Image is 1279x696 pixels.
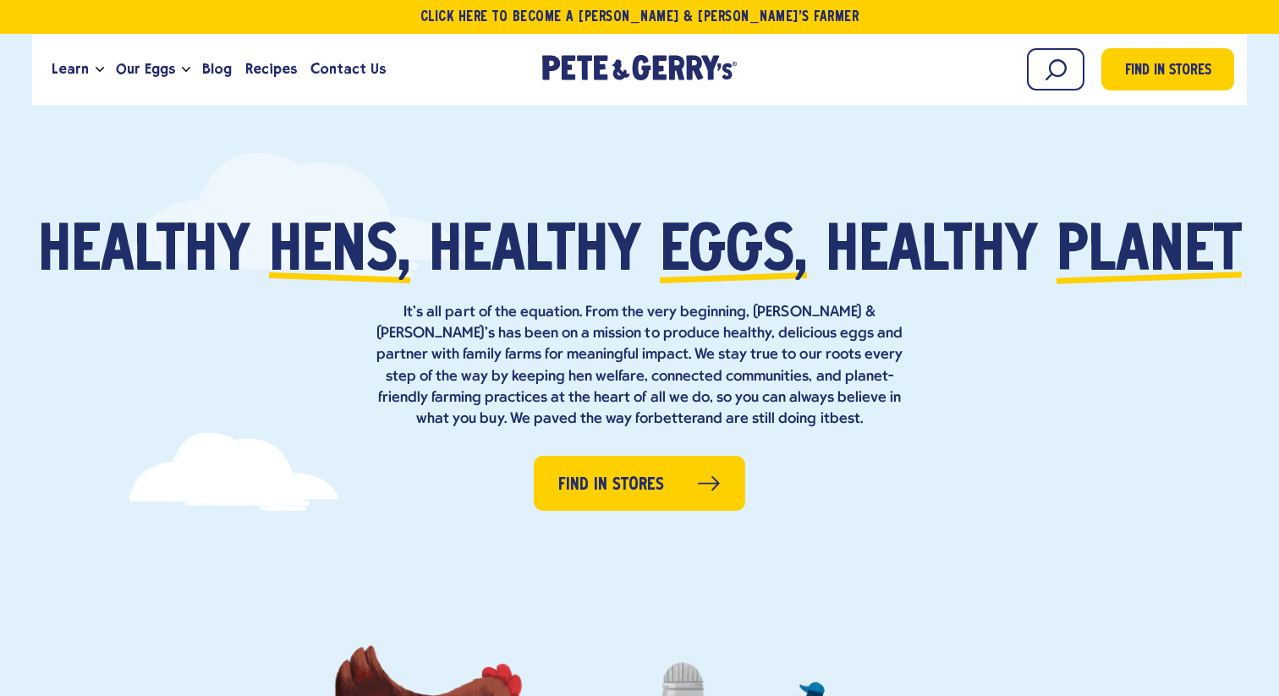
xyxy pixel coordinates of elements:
[558,472,664,498] span: Find in Stores
[826,222,1038,285] span: healthy
[304,47,392,92] a: Contact Us
[310,58,386,79] span: Contact Us
[195,47,239,92] a: Blog
[109,47,182,92] a: Our Eggs
[239,47,304,92] a: Recipes
[660,222,807,285] span: eggs,
[38,222,250,285] span: Healthy
[1057,222,1242,285] span: planet
[245,58,297,79] span: Recipes
[534,456,745,511] a: Find in Stores
[654,411,697,427] strong: better
[52,58,89,79] span: Learn
[45,47,96,92] a: Learn
[1125,60,1211,83] span: Find in Stores
[830,411,860,427] strong: best
[96,67,104,73] button: Open the dropdown menu for Learn
[202,58,232,79] span: Blog
[369,302,910,430] p: It’s all part of the equation. From the very beginning, [PERSON_NAME] & [PERSON_NAME]’s has been ...
[1101,48,1234,90] a: Find in Stores
[182,67,190,73] button: Open the dropdown menu for Our Eggs
[429,222,641,285] span: healthy
[269,222,410,285] span: hens,
[116,58,175,79] span: Our Eggs
[1027,48,1084,90] input: Search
